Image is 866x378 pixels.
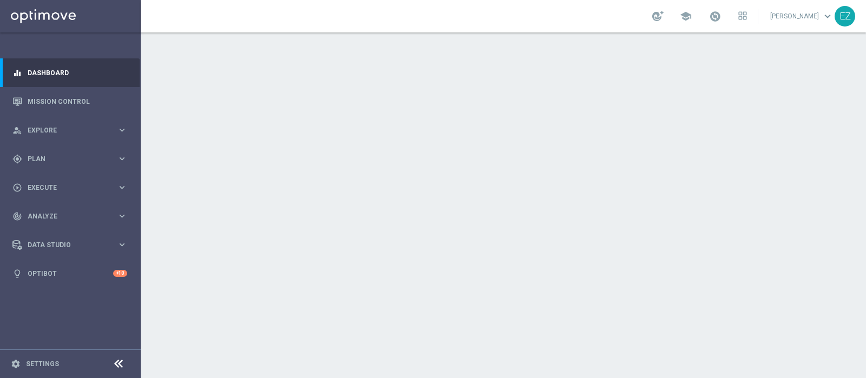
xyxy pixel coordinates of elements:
div: Data Studio [12,240,117,250]
i: keyboard_arrow_right [117,154,127,164]
button: Mission Control [12,97,128,106]
button: lightbulb Optibot +10 [12,269,128,278]
button: play_circle_outline Execute keyboard_arrow_right [12,183,128,192]
i: person_search [12,125,22,135]
span: Execute [28,184,117,191]
div: Analyze [12,211,117,221]
i: keyboard_arrow_right [117,211,127,221]
i: equalizer [12,68,22,78]
i: settings [11,359,21,369]
span: Analyze [28,213,117,220]
button: gps_fixed Plan keyboard_arrow_right [12,155,128,163]
div: Explore [12,125,117,135]
i: lightbulb [12,269,22,278]
button: equalizer Dashboard [12,69,128,77]
a: Dashboard [28,58,127,87]
i: keyboard_arrow_right [117,182,127,193]
span: Data Studio [28,242,117,248]
a: Settings [26,361,59,367]
div: EZ [835,6,855,26]
div: Execute [12,183,117,193]
span: keyboard_arrow_down [822,10,834,22]
a: Mission Control [28,87,127,116]
i: play_circle_outline [12,183,22,193]
div: Optibot [12,259,127,288]
span: Plan [28,156,117,162]
div: Dashboard [12,58,127,87]
i: gps_fixed [12,154,22,164]
i: track_changes [12,211,22,221]
div: Mission Control [12,87,127,116]
button: person_search Explore keyboard_arrow_right [12,126,128,135]
div: +10 [113,270,127,277]
a: Optibot [28,259,113,288]
button: Data Studio keyboard_arrow_right [12,241,128,249]
i: keyboard_arrow_right [117,125,127,135]
button: track_changes Analyze keyboard_arrow_right [12,212,128,221]
span: Explore [28,127,117,134]
a: [PERSON_NAME]keyboard_arrow_down [769,8,835,24]
span: school [680,10,692,22]
i: keyboard_arrow_right [117,240,127,250]
div: Plan [12,154,117,164]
